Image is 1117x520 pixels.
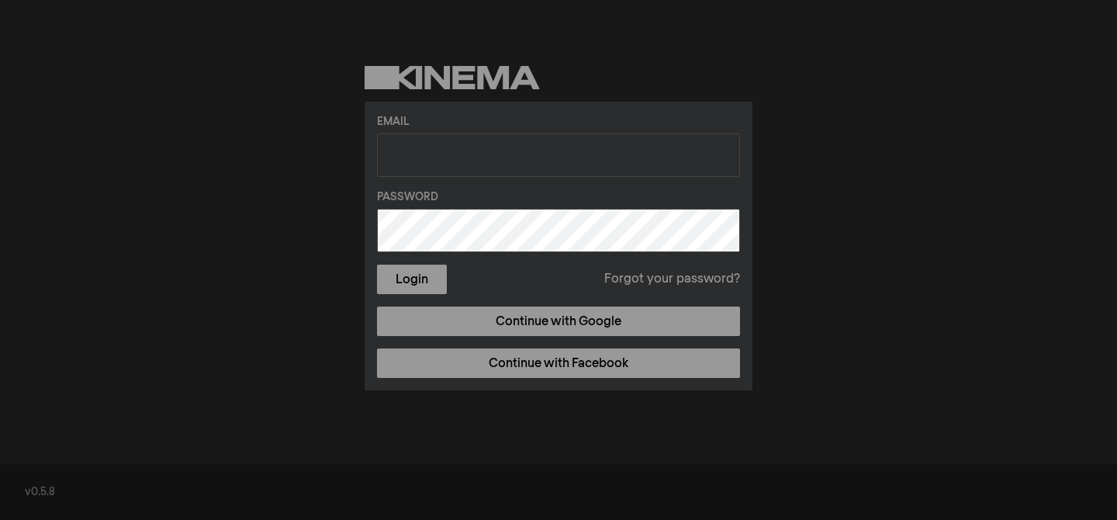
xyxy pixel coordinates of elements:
[377,307,740,336] a: Continue with Google
[25,484,1092,501] div: v0.5.8
[377,265,447,294] button: Login
[377,114,740,130] label: Email
[604,270,740,289] a: Forgot your password?
[377,348,740,378] a: Continue with Facebook
[377,189,740,206] label: Password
